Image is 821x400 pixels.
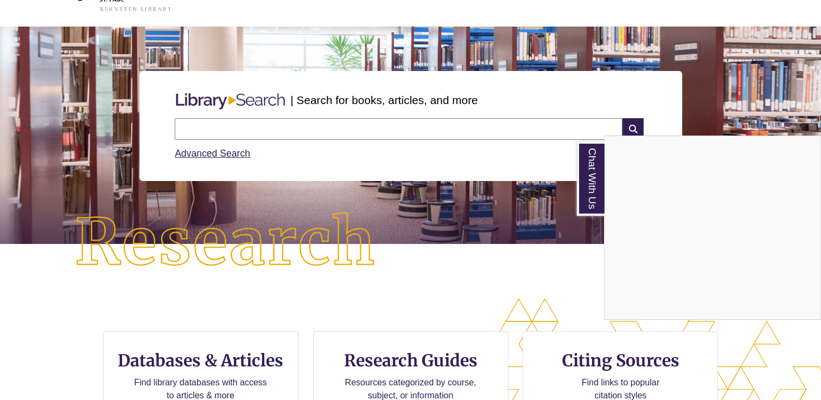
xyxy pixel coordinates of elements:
[175,148,250,159] a: Advanced Search
[290,92,478,108] p: | Search for books, articles, and more
[577,141,604,216] a: Chat With Us
[604,136,821,320] div: Chat With Us
[622,118,643,140] i: Search
[170,89,290,114] img: Libary Search
[604,136,820,319] iframe: Chat Widget
[41,179,411,307] img: Research
[112,350,289,371] h3: Databases & Articles
[555,350,687,371] h3: Citing Sources
[322,350,499,371] h3: Research Guides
